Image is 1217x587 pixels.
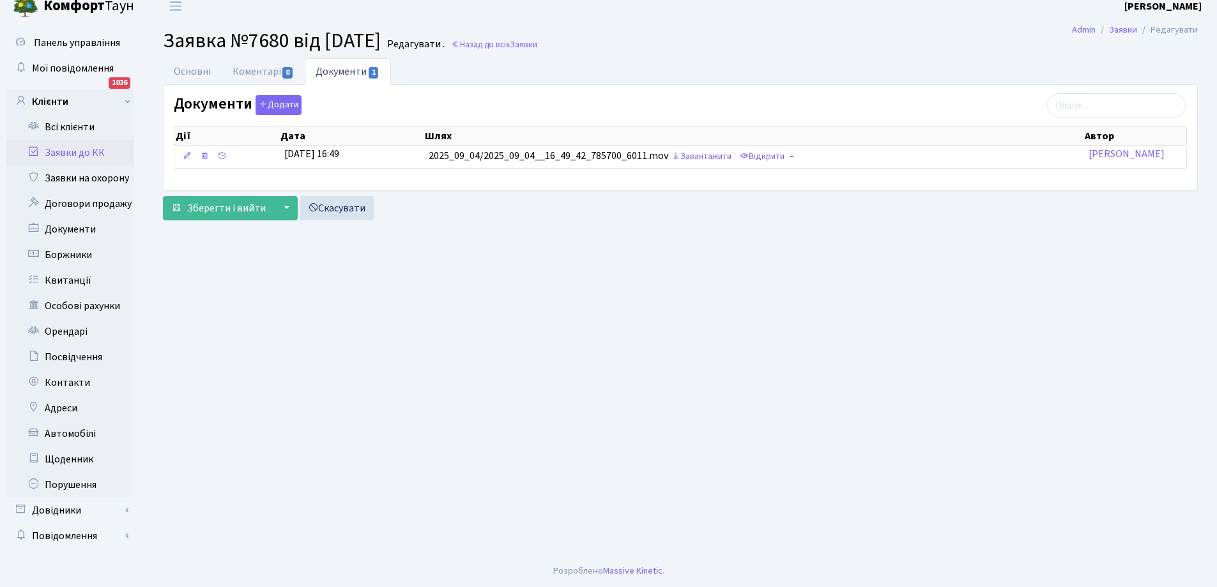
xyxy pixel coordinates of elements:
[1053,17,1217,43] nav: breadcrumb
[6,319,134,344] a: Орендарі
[1089,147,1165,161] a: [PERSON_NAME]
[1137,23,1198,37] li: Редагувати
[790,149,793,164] span: -
[6,140,134,165] a: Заявки до КК
[369,67,379,79] span: 1
[553,564,664,578] div: Розроблено .
[6,421,134,446] a: Автомобілі
[6,30,134,56] a: Панель управління
[6,242,134,268] a: Боржники
[163,58,222,85] a: Основні
[1072,23,1096,36] a: Admin
[1083,127,1186,145] th: Автор
[451,38,537,50] a: Назад до всіхЗаявки
[6,344,134,370] a: Посвідчення
[222,58,305,85] a: Коментарі
[510,38,537,50] span: Заявки
[32,61,114,75] span: Мої повідомлення
[300,196,374,220] a: Скасувати
[282,67,293,79] span: 0
[256,95,302,115] button: Документи
[1109,23,1137,36] a: Заявки
[6,56,134,81] a: Мої повідомлення1036
[668,147,735,167] a: Завантажити
[6,191,134,217] a: Договори продажу
[6,498,134,523] a: Довідники
[737,147,788,167] a: Відкрити
[385,38,445,50] small: Редагувати .
[6,446,134,472] a: Щоденник
[252,93,302,116] a: Додати
[6,395,134,421] a: Адреси
[6,293,134,319] a: Особові рахунки
[34,36,120,50] span: Панель управління
[163,196,274,220] button: Зберегти і вийти
[284,147,339,161] span: [DATE] 16:49
[424,146,1083,168] td: 2025_09_04/2025_09_04__16_49_42_785700_6011.mov
[174,95,302,115] label: Документи
[174,127,279,145] th: Дії
[1047,93,1186,118] input: Пошук...
[187,201,266,215] span: Зберегти і вийти
[603,564,662,577] a: Massive Kinetic
[279,127,424,145] th: Дата
[6,268,134,293] a: Квитанції
[305,58,390,85] a: Документи
[6,114,134,140] a: Всі клієнти
[6,89,134,114] a: Клієнти
[163,26,381,56] span: Заявка №7680 від [DATE]
[6,217,134,242] a: Документи
[6,523,134,549] a: Повідомлення
[109,77,130,89] div: 1036
[6,165,134,191] a: Заявки на охорону
[424,127,1083,145] th: Шлях
[6,370,134,395] a: Контакти
[6,472,134,498] a: Порушення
